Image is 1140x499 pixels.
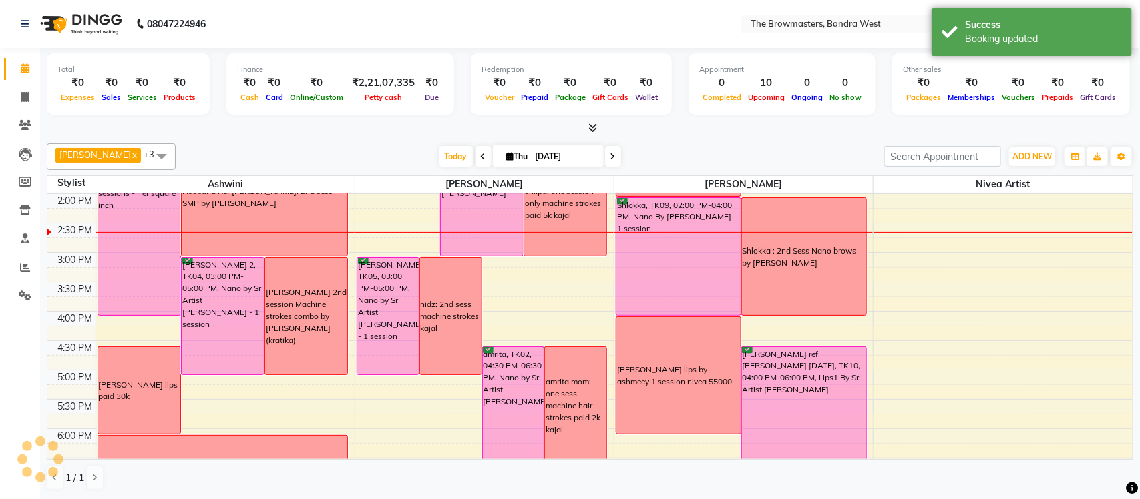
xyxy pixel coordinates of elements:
div: Shlokka, TK09, 02:00 PM-04:00 PM, Nano By [PERSON_NAME] - 1 session [616,198,741,315]
div: ₹0 [287,75,347,91]
div: amrita, TK02, 04:30 PM-06:30 PM, Nano by Sr. Artist [PERSON_NAME] [483,347,544,464]
img: logo [34,5,126,43]
span: ADD NEW [1012,151,1052,161]
div: 3:00 PM [55,253,96,267]
div: [PERSON_NAME] 2, TK04, 03:00 PM-05:00 PM, Nano by Sr Artist [PERSON_NAME] - 1 session [182,258,264,374]
div: Success [965,18,1122,32]
div: ₹0 [998,75,1038,91]
div: 2:30 PM [55,223,96,237]
div: 0 [699,75,745,91]
div: 3:30 PM [55,282,96,296]
span: Petty cash [361,93,405,102]
div: ₹0 [1038,75,1077,91]
div: ₹0 [1077,75,1119,91]
div: 0 [788,75,826,91]
span: Gift Cards [1077,93,1119,102]
div: 6:30 PM [55,458,96,472]
span: Gift Cards [589,93,632,102]
div: amrita mom: one sess machine hair strokes paid 2k kajal [546,376,606,435]
div: 2:00 PM [55,194,96,208]
div: 4:30 PM [55,341,96,355]
div: [PERSON_NAME] lips paid 30k [99,379,180,403]
span: +3 [144,149,164,159]
span: Thu [504,151,532,161]
div: [PERSON_NAME], TK06, 01:00 PM-03:00 PM, Nano by Sr. Artist [PERSON_NAME] [441,139,523,256]
div: [PERSON_NAME] ref shilpa: one session only machine strokes paid 5k kajal [525,173,606,221]
span: Nivea Artist [874,176,1133,193]
div: Redemption [482,64,661,75]
span: Package [552,93,589,102]
div: Total [57,64,199,75]
div: 10 [745,75,788,91]
div: ₹0 [262,75,287,91]
input: Search Appointment [884,146,1001,167]
b: 08047224946 [147,5,206,43]
div: ₹0 [98,75,124,91]
span: Prepaids [1038,93,1077,102]
div: Stylist [47,176,96,190]
div: [PERSON_NAME], TK05, 03:00 PM-05:00 PM, Nano by Sr Artist [PERSON_NAME] - 1 session [357,258,419,374]
span: Completed [699,93,745,102]
div: 5:00 PM [55,370,96,384]
div: 0 [826,75,865,91]
div: nidz: 2nd sess machine strokes kajal [421,298,481,334]
span: Packages [903,93,944,102]
div: ₹0 [903,75,944,91]
span: No show [826,93,865,102]
span: 1 / 1 [65,471,84,485]
span: Cash [237,93,262,102]
span: Due [421,93,442,102]
span: Services [124,93,160,102]
span: Products [160,93,199,102]
div: ₹0 [632,75,661,91]
div: ₹0 [124,75,160,91]
span: Ashwini [96,176,355,193]
span: Memberships [944,93,998,102]
span: Card [262,93,287,102]
span: [PERSON_NAME] [614,176,873,193]
div: 4:00 PM [55,312,96,326]
div: Other sales [903,64,1119,75]
span: Upcoming [745,93,788,102]
a: x [131,149,137,160]
span: Today [439,146,473,167]
input: 2025-10-02 [532,147,598,167]
span: Online/Custom [287,93,347,102]
div: Finance [237,64,443,75]
span: Sales [98,93,124,102]
div: 6:00 PM [55,429,96,443]
span: [PERSON_NAME] [355,176,614,193]
div: ₹0 [57,75,98,91]
div: ₹0 [160,75,199,91]
span: Vouchers [998,93,1038,102]
button: ADD NEW [1009,147,1055,166]
span: Wallet [632,93,661,102]
span: Prepaid [518,93,552,102]
div: ₹0 [552,75,589,91]
div: 5:30 PM [55,400,96,414]
div: ₹0 [518,75,552,91]
div: ₹0 [589,75,632,91]
div: ₹2,21,07,335 [347,75,420,91]
div: ₹0 [420,75,443,91]
span: Ongoing [788,93,826,102]
div: ₹0 [237,75,262,91]
div: [PERSON_NAME] 2nd session Machine strokes combo by [PERSON_NAME](kratika) [266,286,347,346]
span: [PERSON_NAME] [59,149,131,160]
div: ₹0 [944,75,998,91]
div: Shlokka : 2nd Sess Nano brows by [PERSON_NAME] [743,245,866,269]
div: Appointment [699,64,865,75]
div: Booking updated [965,32,1122,46]
span: Voucher [482,93,518,102]
div: ₹0 [482,75,518,91]
div: [PERSON_NAME] ref [PERSON_NAME] [DATE], TK10, 04:00 PM-06:00 PM, Lips1 By Sr. Artist [PERSON_NAME] [742,347,866,464]
div: Lily Insta [DATE], TK01, 01:00 PM-04:00 PM, Scalp by [PERSON_NAME] -2 sessions - Per square inch [98,139,180,315]
div: [PERSON_NAME] lips by ashmeey 1 session nivea 55000 [617,364,740,388]
span: Expenses [57,93,98,102]
div: Husband Ref [PERSON_NAME]: 2nd sess SMP by [PERSON_NAME] [182,185,347,209]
